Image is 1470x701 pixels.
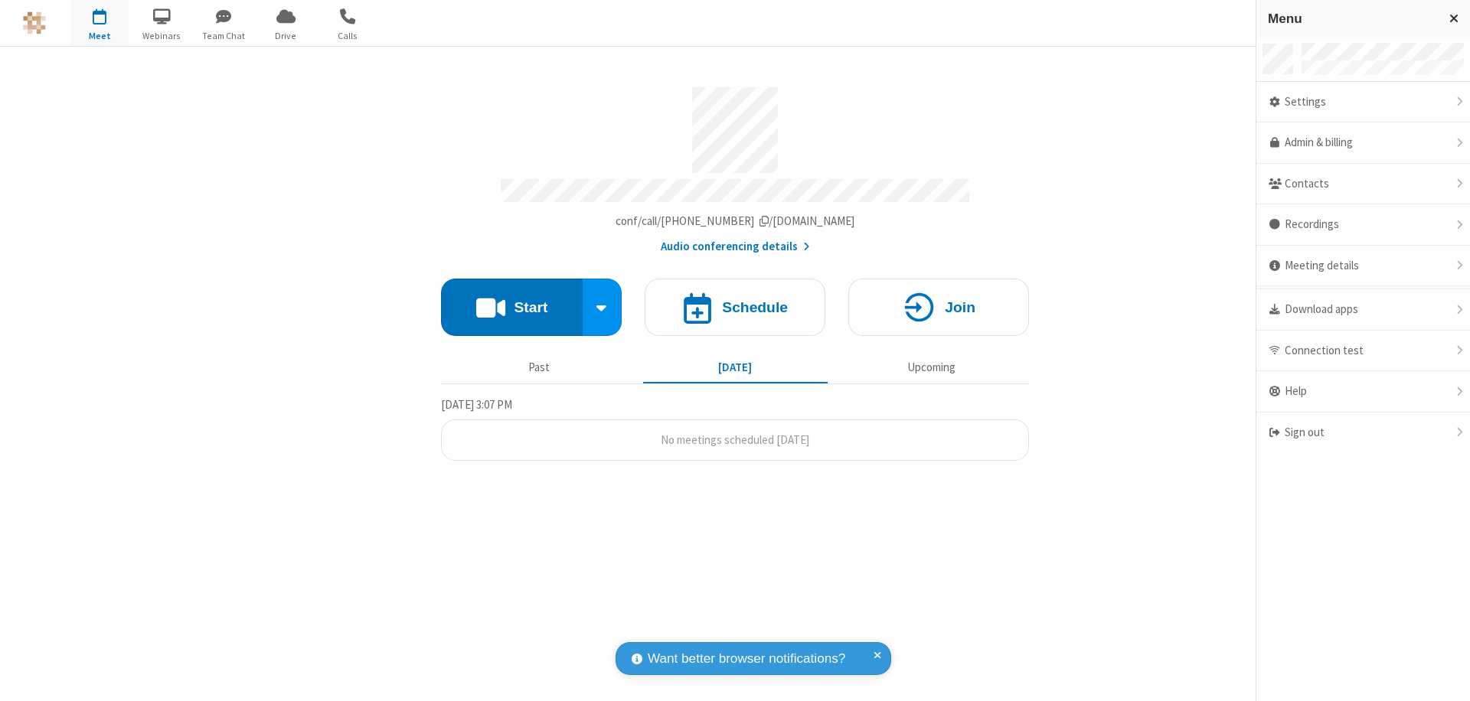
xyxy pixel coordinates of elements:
span: Webinars [133,29,191,43]
div: Start conference options [583,279,622,336]
div: Settings [1256,82,1470,123]
a: Admin & billing [1256,122,1470,164]
span: Calls [319,29,377,43]
h3: Menu [1268,11,1436,26]
span: No meetings scheduled [DATE] [661,432,809,447]
span: Copy my meeting room link [616,214,855,228]
button: Audio conferencing details [661,238,810,256]
div: Contacts [1256,164,1470,205]
div: Connection test [1256,331,1470,372]
button: [DATE] [643,353,828,382]
section: Account details [441,76,1029,256]
div: Help [1256,371,1470,412]
button: Past [447,353,632,382]
button: Start [441,279,583,336]
button: Upcoming [839,353,1024,382]
iframe: Chat [1432,661,1459,690]
h4: Start [514,300,547,315]
div: Meeting details [1256,246,1470,287]
div: Recordings [1256,204,1470,246]
button: Join [848,279,1029,336]
section: Today's Meetings [441,396,1029,461]
h4: Join [945,300,975,315]
span: Drive [257,29,315,43]
span: Meet [71,29,129,43]
span: Want better browser notifications? [648,649,845,669]
span: Team Chat [195,29,253,43]
div: Download apps [1256,289,1470,331]
h4: Schedule [722,300,788,315]
button: Schedule [645,279,825,336]
img: QA Selenium DO NOT DELETE OR CHANGE [23,11,46,34]
span: [DATE] 3:07 PM [441,397,512,412]
button: Copy my meeting room linkCopy my meeting room link [616,213,855,230]
div: Sign out [1256,412,1470,453]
